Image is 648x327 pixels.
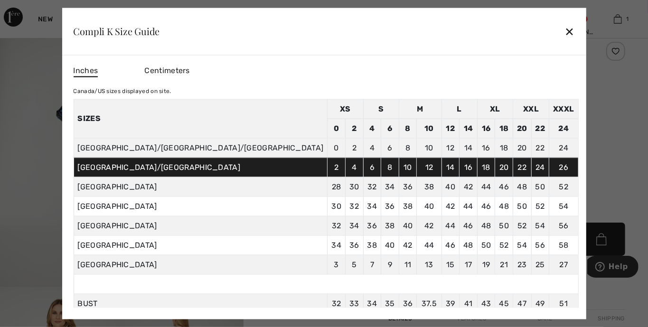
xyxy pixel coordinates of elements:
td: 26 [549,158,578,177]
td: 14 [460,138,478,158]
td: 24 [549,119,578,138]
td: 0 [328,119,346,138]
span: 34 [367,299,377,308]
td: 44 [417,235,441,255]
td: 54 [513,235,532,255]
td: 24 [531,158,549,177]
td: 14 [441,158,460,177]
td: 34 [381,177,399,196]
td: 18 [495,138,513,158]
td: 42 [441,196,460,216]
span: 36 [403,299,413,308]
div: ✕ [564,21,574,41]
td: 38 [363,235,381,255]
td: 20 [495,158,513,177]
td: 36 [346,235,364,255]
td: 44 [477,177,495,196]
td: 14 [460,119,478,138]
td: 50 [513,196,532,216]
span: Centimeters [144,65,189,75]
td: 6 [381,119,399,138]
td: [GEOGRAPHIC_DATA] [74,255,328,274]
td: 52 [531,196,549,216]
td: 8 [399,138,417,158]
td: XL [477,99,513,119]
td: 25 [531,255,549,274]
td: S [363,99,399,119]
td: 50 [495,216,513,235]
td: 38 [417,177,441,196]
td: 22 [531,119,549,138]
td: 48 [513,177,532,196]
span: 47 [518,299,527,308]
span: 45 [499,299,509,308]
td: 32 [328,216,346,235]
td: 50 [477,235,495,255]
span: 33 [349,299,359,308]
td: 52 [513,216,532,235]
td: 48 [495,196,513,216]
td: M [399,99,441,119]
td: 3 [328,255,346,274]
td: 42 [417,216,441,235]
td: 56 [549,216,578,235]
td: 17 [460,255,478,274]
td: 58 [549,235,578,255]
td: 52 [495,235,513,255]
td: 46 [495,177,513,196]
td: 16 [477,119,495,138]
td: 34 [363,196,381,216]
td: 12 [417,158,441,177]
td: 18 [477,158,495,177]
td: XXXL [549,99,578,119]
span: Help [21,7,41,15]
td: 34 [346,216,364,235]
td: 24 [549,138,578,158]
span: Inches [73,65,98,77]
td: [GEOGRAPHIC_DATA]/[GEOGRAPHIC_DATA]/[GEOGRAPHIC_DATA] [74,138,328,158]
td: 46 [460,216,478,235]
td: 6 [363,158,381,177]
td: 22 [531,138,549,158]
td: XXL [513,99,549,119]
td: 48 [477,216,495,235]
span: 51 [560,299,568,308]
td: 12 [441,138,460,158]
td: 2 [328,158,346,177]
td: 21 [495,255,513,274]
td: 32 [346,196,364,216]
td: 10 [417,119,441,138]
td: 23 [513,255,532,274]
td: [GEOGRAPHIC_DATA] [74,235,328,255]
span: 37.5 [422,299,437,308]
span: 41 [464,299,473,308]
td: 22 [513,158,532,177]
td: 19 [477,255,495,274]
td: 20 [513,138,532,158]
div: Canada/US sizes displayed on site. [73,86,578,95]
td: 8 [381,158,399,177]
span: 49 [535,299,545,308]
span: 43 [481,299,491,308]
td: [GEOGRAPHIC_DATA] [74,177,328,196]
td: 16 [460,158,478,177]
td: 4 [363,138,381,158]
td: [GEOGRAPHIC_DATA]/[GEOGRAPHIC_DATA] [74,158,328,177]
td: 54 [549,196,578,216]
td: 8 [399,119,417,138]
span: 35 [385,299,395,308]
td: 28 [328,177,346,196]
td: 10 [399,158,417,177]
td: 27 [549,255,578,274]
td: 38 [381,216,399,235]
th: Sizes [74,99,328,138]
td: 48 [460,235,478,255]
td: 13 [417,255,441,274]
td: 52 [549,177,578,196]
td: 44 [441,216,460,235]
div: Compli K Size Guide [73,27,160,36]
td: 50 [531,177,549,196]
td: BUST [74,294,328,313]
td: 38 [399,196,417,216]
td: 56 [531,235,549,255]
